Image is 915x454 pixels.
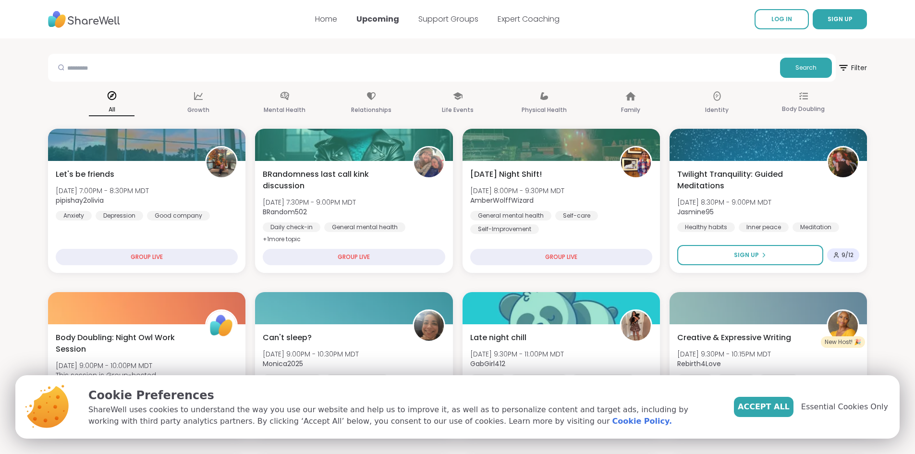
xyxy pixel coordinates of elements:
[187,104,209,116] p: Growth
[96,211,143,221] div: Depression
[828,15,853,23] span: SIGN UP
[470,374,506,384] div: Anxiety
[738,401,790,413] span: Accept All
[470,332,526,344] span: Late night chill
[677,245,823,265] button: Sign Up
[705,104,729,116] p: Identity
[838,56,867,79] span: Filter
[734,397,793,417] button: Accept All
[351,104,391,116] p: Relationships
[56,332,195,355] span: Body Doubling: Night Owl Work Session
[470,211,551,221] div: General mental health
[88,387,719,404] p: Cookie Preferences
[795,63,817,72] span: Search
[263,222,320,232] div: Daily check-in
[56,249,238,265] div: GROUP LIVE
[821,336,865,348] div: New Host! 🎉
[510,374,568,384] div: Daily check-in
[828,311,858,341] img: Rebirth4Love
[263,197,356,207] span: [DATE] 7:30PM - 9:00PM MDT
[734,251,759,259] span: Sign Up
[782,103,825,115] p: Body Doubling
[470,359,505,368] b: GabGirl412
[572,374,634,384] div: Good company
[264,104,305,116] p: Mental Health
[780,58,832,78] button: Search
[56,361,156,370] span: [DATE] 9:00PM - 10:00PM MDT
[555,211,598,221] div: Self-care
[89,104,134,116] p: All
[813,9,867,29] button: SIGN UP
[418,13,478,25] a: Support Groups
[677,222,735,232] div: Healthy habits
[88,404,719,427] p: ShareWell uses cookies to understand the way you use our website and help us to improve it, as we...
[771,15,792,23] span: LOG IN
[470,186,564,196] span: [DATE] 8:00PM - 9:30PM MDT
[48,6,120,33] img: ShareWell Nav Logo
[759,374,798,384] div: Triggers
[414,311,444,341] img: Monica2025
[207,147,236,177] img: pipishay2olivia
[842,251,854,259] span: 9 / 12
[442,104,474,116] p: Life Events
[315,13,337,25] a: Home
[356,13,399,25] a: Upcoming
[470,169,542,180] span: [DATE] Night Shift!
[263,349,359,359] span: [DATE] 9:00PM - 10:30PM MDT
[838,54,867,82] button: Filter
[326,374,389,384] div: Good company
[677,169,816,192] span: Twilight Tranquility: Guided Meditations
[677,332,791,344] span: Creative & Expressive Writing
[621,104,640,116] p: Family
[263,169,402,192] span: BRandomness last call kink discussion
[621,147,651,177] img: AmberWolffWizard
[470,249,652,265] div: GROUP LIVE
[414,147,444,177] img: BRandom502
[56,186,149,196] span: [DATE] 7:00PM - 8:30PM MDT
[498,13,560,25] a: Expert Coaching
[677,349,771,359] span: [DATE] 9:30PM - 10:15PM MDT
[739,222,789,232] div: Inner peace
[677,197,771,207] span: [DATE] 8:30PM - 9:00PM MDT
[470,349,564,359] span: [DATE] 9:30PM - 11:00PM MDT
[801,401,888,413] span: Essential Cookies Only
[263,249,445,265] div: GROUP LIVE
[207,311,236,341] img: ShareWell
[147,211,210,221] div: Good company
[56,370,156,380] span: This session is Group-hosted
[470,224,539,234] div: Self-Improvement
[677,207,714,217] b: Jasmine95
[755,9,809,29] a: LOG IN
[56,169,114,180] span: Let's be friends
[263,332,312,344] span: Can't sleep?
[612,416,672,427] a: Cookie Policy.
[677,374,713,384] div: Anxiety
[56,211,92,221] div: Anxiety
[263,374,322,384] div: Body doubling
[522,104,567,116] p: Physical Health
[793,222,839,232] div: Meditation
[470,196,534,205] b: AmberWolffWizard
[263,359,303,368] b: Monica2025
[324,222,405,232] div: General mental health
[677,359,721,368] b: Rebirth4Love
[56,196,104,205] b: pipishay2olivia
[828,147,858,177] img: Jasmine95
[621,311,651,341] img: GabGirl412
[263,207,307,217] b: BRandom502
[717,374,755,384] div: Healing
